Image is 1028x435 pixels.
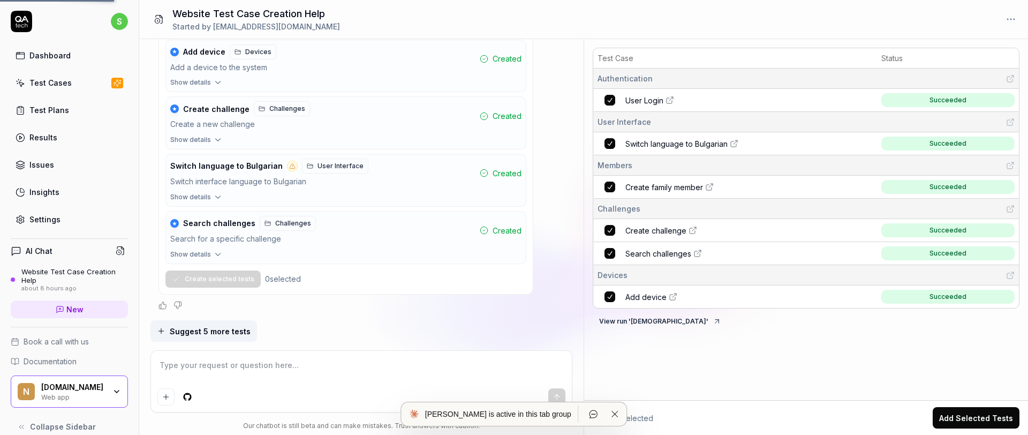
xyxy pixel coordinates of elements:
[230,44,276,59] a: Devices
[170,78,211,87] span: Show details
[929,249,966,258] div: Succeeded
[254,101,310,116] a: Challenges
[172,6,340,21] h1: Website Test Case Creation Help
[929,226,966,235] div: Succeeded
[245,47,271,57] span: Devices
[29,159,54,170] div: Issues
[598,116,651,127] span: User Interface
[170,161,283,171] span: Switch language to Bulgarian
[30,421,96,432] span: Collapse Sidebar
[170,135,211,145] span: Show details
[29,214,61,225] div: Settings
[26,245,52,257] h4: AI Chat
[166,40,526,78] button: ★Add deviceDevicesAdd a device to the systemCreated
[170,104,179,113] div: ★
[929,139,966,148] div: Succeeded
[66,304,84,315] span: New
[593,315,728,326] a: View run '[DEMOGRAPHIC_DATA]'
[929,95,966,105] div: Succeeded
[625,291,667,303] span: Add device
[11,127,128,148] a: Results
[11,301,128,318] a: New
[275,219,311,228] span: Challenges
[170,326,251,337] span: Suggest 5 more tests
[625,95,875,106] a: User Login
[625,182,703,193] span: Create family member
[877,48,1019,69] th: Status
[29,104,69,116] div: Test Plans
[11,356,128,367] a: Documentation
[598,160,632,171] span: Members
[933,407,1019,429] button: Add Selected Tests
[625,225,686,236] span: Create challenge
[41,392,105,401] div: Web app
[265,273,301,284] div: 0 selected
[598,73,653,84] span: Authentication
[11,267,128,292] a: Website Test Case Creation Helpabout 8 hours ago
[150,320,257,342] button: Suggest 5 more tests
[493,225,521,236] span: Created
[625,248,691,259] span: Search challenges
[929,292,966,302] div: Succeeded
[170,62,475,74] div: Add a device to the system
[11,154,128,175] a: Issues
[150,421,573,431] div: Our chatbot is still beta and can make mistakes. Trust answers with caution.
[493,168,521,179] span: Created
[166,250,526,264] button: Show details
[11,45,128,66] a: Dashboard
[493,53,521,64] span: Created
[29,50,71,61] div: Dashboard
[21,285,128,292] div: about 8 hours ago
[929,182,966,192] div: Succeeded
[173,301,182,310] button: Negative feedback
[11,72,128,93] a: Test Cases
[170,48,179,56] div: ★
[21,267,128,285] div: Website Test Case Creation Help
[260,216,316,231] a: Challenges
[11,376,128,408] button: N[DOMAIN_NAME]Web app
[598,203,640,214] span: Challenges
[11,182,128,202] a: Insights
[625,138,728,149] span: Switch language to Bulgarian
[11,209,128,230] a: Settings
[318,161,364,171] span: User Interface
[593,48,877,69] th: Test Case
[183,219,255,228] span: Search challenges
[29,132,57,143] div: Results
[598,269,628,281] span: Devices
[625,291,875,303] a: Add device
[166,78,526,92] button: Show details
[170,219,179,228] div: ★
[157,388,175,406] button: Add attachment
[111,13,128,30] span: s
[170,192,211,202] span: Show details
[29,77,72,88] div: Test Cases
[166,212,526,250] button: ★Search challengesChallengesSearch for a specific challengeCreated
[593,313,728,330] button: View run '[DEMOGRAPHIC_DATA]'
[493,110,521,122] span: Created
[158,301,167,310] button: Positive feedback
[166,97,526,135] button: ★Create challengeChallengesCreate a new challengeCreated
[111,11,128,32] button: s
[166,154,526,192] button: Switch language to BulgarianUser InterfaceSwitch interface language to BulgarianCreated
[269,104,305,114] span: Challenges
[625,95,663,106] span: User Login
[18,383,35,400] span: N
[11,100,128,121] a: Test Plans
[41,382,105,392] div: Nesto.my
[213,22,340,31] span: [EMAIL_ADDRESS][DOMAIN_NAME]
[170,118,475,131] div: Create a new challenge
[170,233,475,245] div: Search for a specific challenge
[166,135,526,149] button: Show details
[166,192,526,206] button: Show details
[170,176,475,188] div: Switch interface language to Bulgarian
[183,104,250,114] span: Create challenge
[183,47,225,57] span: Add device
[625,225,875,236] a: Create challenge
[302,159,368,174] a: User Interface
[11,336,128,347] a: Book a call with us
[24,336,89,347] span: Book a call with us
[172,21,340,32] div: Started by
[625,138,875,149] a: Switch language to Bulgarian
[165,271,261,288] button: Create selected tests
